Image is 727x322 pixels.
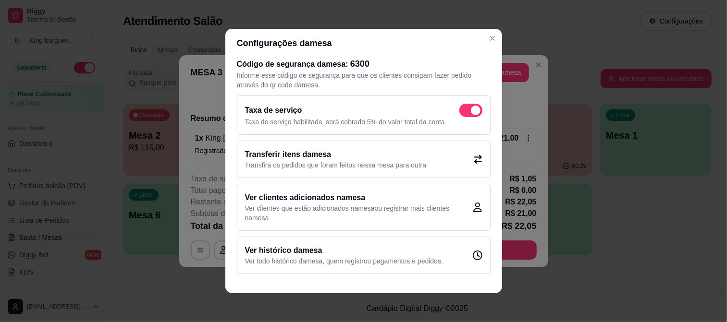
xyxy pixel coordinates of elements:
[245,117,482,127] p: Taxa de serviço habilitada, será cobrado 5% do valor total da conta
[245,149,427,160] h2: Transferir itens da mesa
[237,71,491,90] p: Informe esse código de segurança para que os clientes consigam fazer pedido através do qr code da...
[350,59,370,69] span: 6300
[225,29,502,58] header: Configurações da mesa
[237,57,491,71] h2: Código de segurança da mesa :
[245,192,473,203] h2: Ver clientes adicionados na mesa
[245,160,427,170] p: Transfira os pedidos que foram feitos nessa mesa para outra
[245,256,443,266] p: Ver todo histórico da mesa , quem registrou pagamentos e pedidos.
[245,105,302,116] h2: Taxa de serviço
[485,31,500,46] button: Close
[245,203,473,223] p: Ver clientes que estão adicionados na mesa ou registrar mais clientes na mesa
[245,245,443,256] h2: Ver histórico da mesa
